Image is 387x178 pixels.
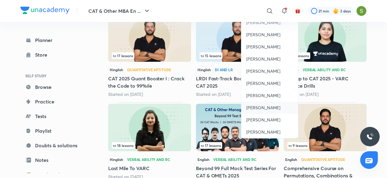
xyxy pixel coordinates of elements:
[241,89,298,102] a: [PERSON_NAME]
[196,104,279,151] img: Thumbnail
[287,142,363,149] div: infosection
[333,8,339,14] img: streak
[246,32,280,38] span: [PERSON_NAME]
[246,117,280,123] span: [PERSON_NAME]
[200,142,275,149] div: infosection
[246,92,280,99] span: [PERSON_NAME]
[196,156,211,163] span: English
[287,52,363,59] div: infocontainer
[287,52,363,59] div: infosection
[246,68,280,74] span: [PERSON_NAME]
[241,126,298,138] a: [PERSON_NAME]
[200,52,275,59] div: infosection
[200,142,275,149] div: infocontainer
[246,44,280,50] span: [PERSON_NAME]
[85,5,154,17] button: CAT & Other MBA En ...
[20,7,69,16] a: Company Logo
[20,96,91,108] a: Practice
[241,16,298,29] a: [PERSON_NAME]
[241,102,298,114] a: [PERSON_NAME]
[284,14,367,62] img: Thumbnail
[196,13,279,97] div: LRDI Fast-Track Booster Part - I for CAT 2025
[200,52,275,59] div: left
[200,142,275,149] div: left
[284,156,299,163] span: English
[113,144,133,147] span: 18 lessons
[241,77,298,89] a: [PERSON_NAME]
[20,34,91,46] a: Planner
[289,144,307,147] span: 9 lessons
[241,65,298,77] a: [PERSON_NAME]
[356,6,367,16] img: Samridhi Vij
[20,154,91,166] a: Notes
[284,91,367,97] div: Started on Sep 20
[196,91,279,97] div: Started on Sep 2
[108,14,191,62] img: Thumbnail
[201,54,221,58] span: 15 lessons
[20,49,91,61] a: Store
[20,81,91,93] a: Browse
[127,68,171,72] div: Quantitative Aptitude
[112,142,187,149] div: infosection
[303,68,346,72] div: Verbal Ability and RC
[108,66,125,73] span: Hinglish
[196,66,212,73] span: Hinglish
[284,104,367,151] img: Thumbnail
[200,52,275,59] div: infocontainer
[213,158,256,161] div: Verbal Ability and RC
[301,158,345,161] div: Quantitative Aptitude
[112,142,187,149] div: infocontainer
[112,52,187,59] div: infocontainer
[246,19,280,26] span: [PERSON_NAME]
[241,29,298,41] a: [PERSON_NAME]
[366,133,374,140] img: ttu
[108,156,125,163] span: Hinglish
[108,13,191,97] div: CAT 2025 Quant Booster I : Crack the Code to 99%ile
[287,142,363,149] div: infocontainer
[246,56,280,62] span: [PERSON_NAME]
[20,139,91,152] a: Doubts & solutions
[196,75,279,89] h5: LRDI Fast-Track Booster Part - I for CAT 2025
[20,110,91,122] a: Tests
[241,53,298,65] a: [PERSON_NAME]
[108,165,191,172] h5: Last Mile To VARC
[112,52,187,59] div: infosection
[287,52,363,59] div: left
[113,54,133,58] span: 17 lessons
[287,142,363,149] div: left
[35,51,51,58] div: Store
[108,104,191,151] img: Thumbnail
[201,144,221,147] span: 17 lessons
[108,91,191,97] div: Started on Sep 13
[284,13,367,97] div: Last lap to CAT 2025 - VARC Practice Drills
[112,142,187,149] div: left
[20,71,91,81] h6: SELF STUDY
[112,52,187,59] div: left
[20,125,91,137] a: Playlist
[241,41,298,53] a: [PERSON_NAME]
[108,75,191,89] h5: CAT 2025 Quant Booster I : Crack the Code to 99%ile
[246,105,280,111] span: [PERSON_NAME]
[20,7,69,14] img: Company Logo
[284,75,367,89] h5: Last lap to CAT 2025 - VARC Practice Drills
[127,158,170,161] div: Verbal Ability and RC
[289,54,309,58] span: 27 lessons
[246,80,280,86] span: [PERSON_NAME]
[295,8,300,14] img: avatar
[241,114,298,126] a: [PERSON_NAME]
[196,14,279,62] img: Thumbnail
[246,129,280,135] span: [PERSON_NAME]
[293,6,303,16] button: avatar
[215,68,233,72] div: DI and LR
